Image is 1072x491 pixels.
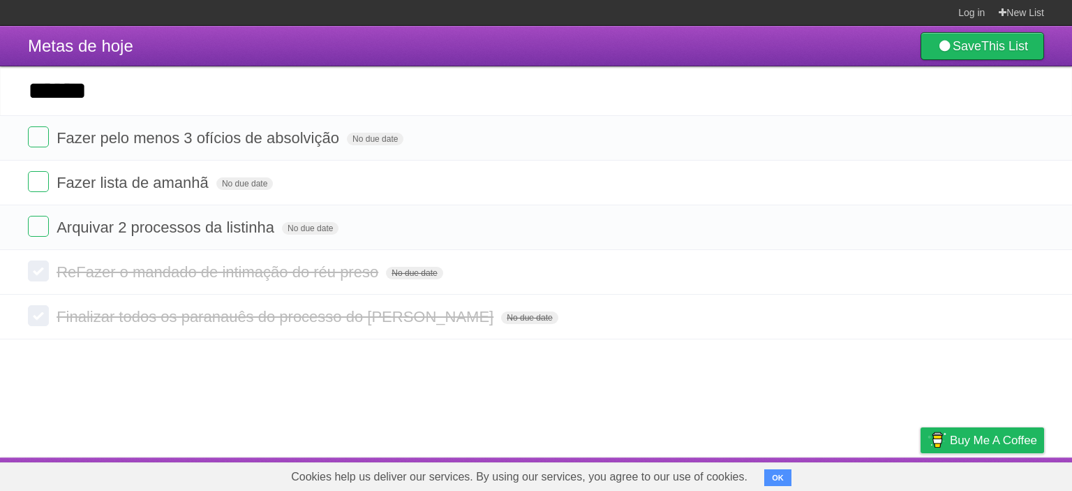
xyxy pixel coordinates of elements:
a: Buy me a coffee [921,427,1044,453]
a: Terms [855,461,886,488]
a: About [735,461,764,488]
label: Done [28,261,49,281]
span: Fazer lista de amanhã [57,174,212,191]
span: No due date [347,133,403,145]
a: Suggest a feature [956,461,1044,488]
img: Buy me a coffee [928,428,946,452]
span: No due date [501,312,558,324]
span: ReFazer o mandado de intimação do réu preso [57,263,382,281]
span: Finalizar todos os paranauês do processo do [PERSON_NAME] [57,308,497,325]
label: Done [28,171,49,192]
span: No due date [216,177,273,190]
b: This List [981,39,1028,53]
label: Done [28,126,49,147]
span: Buy me a coffee [950,428,1037,453]
a: Privacy [902,461,939,488]
a: SaveThis List [921,32,1044,60]
span: Metas de hoje [28,36,133,55]
a: Developers [781,461,837,488]
span: Fazer pelo menos 3 ofícios de absolvição [57,129,343,147]
span: No due date [386,267,442,279]
span: Arquivar 2 processos da listinha [57,219,278,236]
button: OK [764,469,791,486]
span: Cookies help us deliver our services. By using our services, you agree to our use of cookies. [277,463,761,491]
label: Done [28,305,49,326]
label: Done [28,216,49,237]
span: No due date [282,222,338,235]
